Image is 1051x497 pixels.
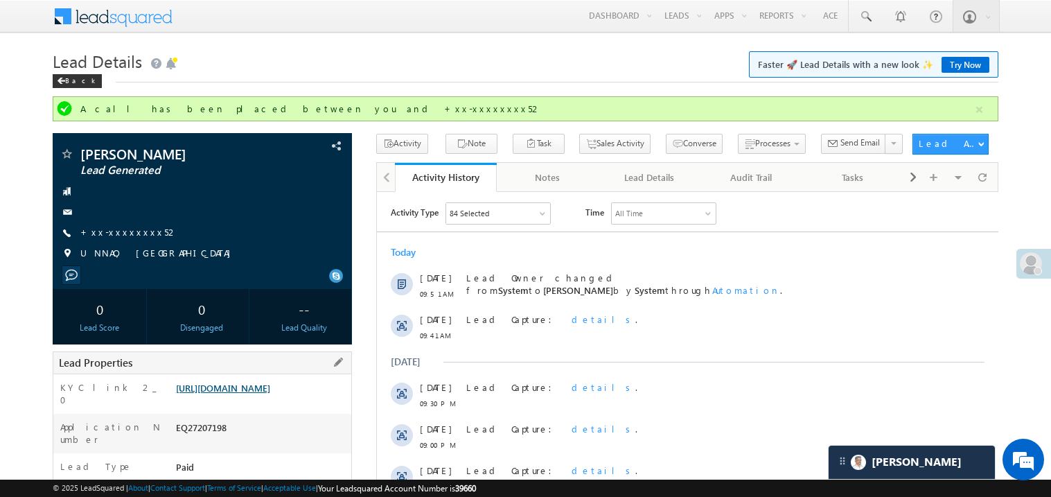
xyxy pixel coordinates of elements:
div: . [89,272,545,285]
button: Processes [738,134,806,154]
span: Lead Capture: [89,320,184,331]
span: details [195,189,258,201]
span: © 2025 LeadSquared | | | | | [53,482,476,495]
span: Lead Generated [80,164,266,177]
span: Lead Details [53,50,142,72]
span: Lead Owner changed from to by through . [89,80,405,104]
span: Processes [755,138,791,148]
label: Application Number [60,421,161,446]
span: Lead Capture: [89,121,184,133]
div: Lead Score [56,322,143,334]
span: [DATE] [43,461,74,473]
textarea: Type your message and hit 'Enter' [18,128,253,378]
span: System [258,92,288,104]
button: Sales Activity [579,134,651,154]
label: KYC link 2_0 [60,381,161,406]
div: Tasks [813,169,892,186]
div: Paid [173,460,351,480]
span: details [195,367,258,378]
span: Lead Capture: [89,272,184,284]
span: [DATE] [43,414,74,426]
span: Your Leadsquared Account Number is [318,483,476,494]
div: Minimize live chat window [227,7,260,40]
a: Notes [497,163,599,192]
span: Activity Type [14,10,62,31]
a: Lead Details [599,163,700,192]
div: Lead Actions [919,137,978,150]
span: Faster 🚀 Lead Details with a new look ✨ [758,58,989,71]
div: . [89,414,545,426]
div: A call has been placed between you and +xx-xxxxxxxx52 [80,103,973,115]
div: Disengaged [158,322,245,334]
span: details [195,231,258,243]
em: Start Chat [188,390,251,408]
span: 09:51 AM [43,96,85,108]
span: UNNAO, [GEOGRAPHIC_DATA] [80,247,238,261]
a: Audit Trail [700,163,802,192]
span: 08:58 PM [43,288,85,313]
div: Lead Quality [260,322,348,334]
span: Lead Capture: [89,231,184,243]
span: Lead Capture: [89,414,184,426]
span: [PERSON_NAME] [80,147,266,161]
span: Send Email [840,137,880,149]
div: 0 [158,296,245,322]
a: Activity History [395,163,497,192]
div: Lead Details [610,169,688,186]
span: details [195,272,258,284]
div: 84 Selected [73,15,112,28]
a: About [128,483,148,492]
span: Carter [872,455,962,469]
div: Today [14,54,59,67]
a: +xx-xxxxxxxx52 [80,226,178,238]
span: [DATE] [43,272,74,285]
div: All Time [238,15,266,28]
div: Back [53,74,102,88]
span: Lead Capture: [89,189,184,201]
div: Audit Trail [712,169,790,186]
div: Chat with us now [72,73,233,91]
div: Activity History [405,171,486,184]
a: Contact Support [150,483,205,492]
span: 09:00 PM [43,247,85,259]
div: . [89,367,545,379]
div: . [89,121,545,134]
button: Task [513,134,565,154]
div: 0 [56,296,143,322]
span: [DATE] [43,231,74,243]
a: [URL][DOMAIN_NAME] [176,382,270,394]
span: [DATE] [43,80,74,92]
button: Activity [376,134,428,154]
div: -- [260,296,348,322]
a: Back [53,73,109,85]
div: carter-dragCarter[PERSON_NAME] [828,445,996,480]
span: details [195,461,258,473]
button: Send Email [821,134,886,154]
button: Note [445,134,497,154]
img: d_60004797649_company_0_60004797649 [24,73,58,91]
img: carter-drag [837,455,848,467]
a: Try Now [942,57,989,73]
span: 08:54 PM [43,383,85,408]
button: Lead Actions [912,134,989,155]
span: Lead Properties [59,356,132,369]
span: Lead Capture: [89,461,184,473]
span: Lead Capture: [89,367,184,378]
span: Automation [335,92,403,104]
span: [DATE] [43,320,74,332]
div: . [89,189,545,202]
div: . [89,320,545,332]
span: [DATE] [43,121,74,134]
label: Lead Type [60,460,132,473]
div: EQ27207198 [173,421,351,440]
span: 09:30 PM [43,205,85,218]
span: 39660 [455,483,476,494]
a: Tasks [802,163,904,192]
div: [DATE] [14,164,59,176]
span: 08:58 PM [43,335,85,360]
span: details [195,414,258,426]
button: Converse [666,134,723,154]
span: [DATE] [43,367,74,379]
span: details [195,121,258,133]
span: 08:50 PM [43,430,85,455]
